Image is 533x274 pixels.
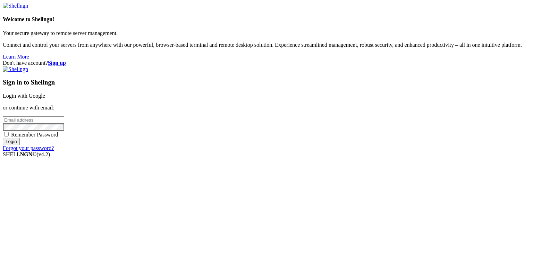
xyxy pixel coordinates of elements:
b: NGN [20,151,33,157]
input: Remember Password [4,132,9,136]
p: Your secure gateway to remote server management. [3,30,530,36]
a: Learn More [3,54,29,60]
p: or continue with email: [3,105,530,111]
a: Forgot your password? [3,145,54,151]
input: Email address [3,116,64,124]
img: Shellngn [3,3,28,9]
span: 4.2.0 [37,151,50,157]
span: SHELL © [3,151,50,157]
p: Connect and control your servers from anywhere with our powerful, browser-based terminal and remo... [3,42,530,48]
h3: Sign in to Shellngn [3,79,530,86]
a: Login with Google [3,93,45,99]
input: Login [3,138,20,145]
img: Shellngn [3,66,28,72]
div: Don't have account? [3,60,530,66]
h4: Welcome to Shellngn! [3,16,530,23]
a: Sign up [48,60,66,66]
span: Remember Password [11,132,58,138]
